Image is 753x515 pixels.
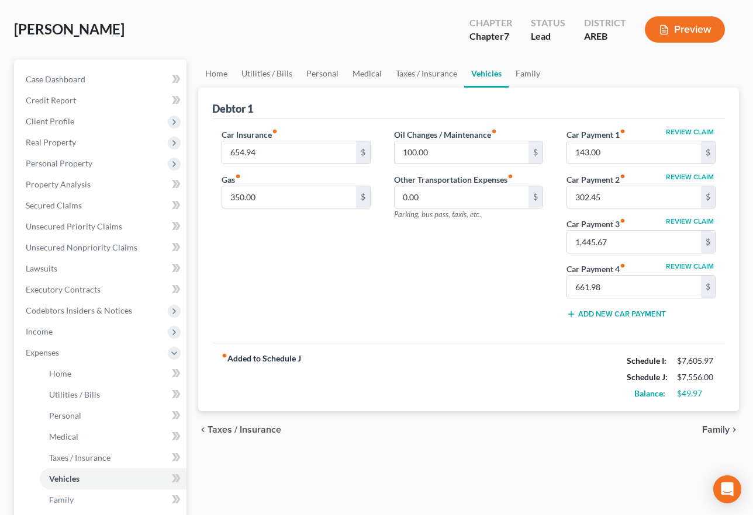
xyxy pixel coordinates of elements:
[620,218,626,224] i: fiber_manual_record
[40,468,186,489] a: Vehicles
[507,173,513,179] i: fiber_manual_record
[26,158,92,168] span: Personal Property
[26,347,59,357] span: Expenses
[49,495,74,504] span: Family
[40,447,186,468] a: Taxes / Insurance
[395,186,529,208] input: --
[567,141,701,163] input: --
[702,425,730,434] span: Family
[701,141,715,163] div: $
[469,30,512,43] div: Chapter
[40,489,186,510] a: Family
[394,128,497,141] label: Oil Changes / Maintenance
[16,258,186,279] a: Lawsuits
[40,405,186,426] a: Personal
[299,60,346,88] a: Personal
[198,425,281,434] button: chevron_left Taxes / Insurance
[627,356,666,366] strong: Schedule I:
[634,388,665,398] strong: Balance:
[504,30,509,41] span: 7
[509,60,547,88] a: Family
[584,16,626,30] div: District
[26,137,76,147] span: Real Property
[567,173,626,186] label: Car Payment 2
[620,263,626,269] i: fiber_manual_record
[222,141,356,163] input: --
[26,284,101,294] span: Executory Contracts
[40,426,186,447] a: Medical
[567,263,626,275] label: Car Payment 4
[49,389,100,399] span: Utilities / Bills
[491,128,497,134] i: fiber_manual_record
[49,410,81,420] span: Personal
[16,195,186,216] a: Secured Claims
[208,425,281,434] span: Taxes / Insurance
[222,173,241,186] label: Gas
[567,218,626,230] label: Car Payment 3
[664,218,716,225] button: Review Claim
[234,60,299,88] a: Utilities / Bills
[394,210,481,219] span: Parking, bus pass, taxis, etc.
[26,95,76,105] span: Credit Report
[531,30,565,43] div: Lead
[620,128,626,134] i: fiber_manual_record
[198,60,234,88] a: Home
[222,186,356,208] input: --
[567,276,701,298] input: --
[713,475,741,503] div: Open Intercom Messenger
[26,74,85,84] span: Case Dashboard
[212,102,253,116] div: Debtor 1
[40,384,186,405] a: Utilities / Bills
[664,263,716,270] button: Review Claim
[529,141,543,163] div: $
[222,128,278,141] label: Car Insurance
[664,128,716,135] button: Review Claim
[677,388,716,399] div: $49.97
[730,425,739,434] i: chevron_right
[16,69,186,90] a: Case Dashboard
[26,242,137,252] span: Unsecured Nonpriority Claims
[16,90,186,111] a: Credit Report
[664,173,716,180] button: Review Claim
[26,221,122,231] span: Unsecured Priority Claims
[677,355,716,367] div: $7,605.97
[356,186,370,208] div: $
[14,20,125,37] span: [PERSON_NAME]
[529,186,543,208] div: $
[16,216,186,237] a: Unsecured Priority Claims
[40,363,186,384] a: Home
[222,353,227,359] i: fiber_manual_record
[567,231,701,253] input: --
[567,309,666,319] button: Add New Car Payment
[26,305,132,315] span: Codebtors Insiders & Notices
[26,200,82,210] span: Secured Claims
[469,16,512,30] div: Chapter
[702,425,739,434] button: Family chevron_right
[701,186,715,208] div: $
[464,60,509,88] a: Vehicles
[389,60,464,88] a: Taxes / Insurance
[26,179,91,189] span: Property Analysis
[26,326,53,336] span: Income
[620,173,626,179] i: fiber_manual_record
[235,173,241,179] i: fiber_manual_record
[16,237,186,258] a: Unsecured Nonpriority Claims
[346,60,389,88] a: Medical
[701,276,715,298] div: $
[16,279,186,300] a: Executory Contracts
[531,16,565,30] div: Status
[16,174,186,195] a: Property Analysis
[645,16,725,43] button: Preview
[677,371,716,383] div: $7,556.00
[49,368,71,378] span: Home
[49,453,110,462] span: Taxes / Insurance
[356,141,370,163] div: $
[26,263,57,273] span: Lawsuits
[567,128,626,141] label: Car Payment 1
[272,128,278,134] i: fiber_manual_record
[26,116,74,126] span: Client Profile
[627,372,668,382] strong: Schedule J:
[222,353,301,402] strong: Added to Schedule J
[701,231,715,253] div: $
[49,474,80,483] span: Vehicles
